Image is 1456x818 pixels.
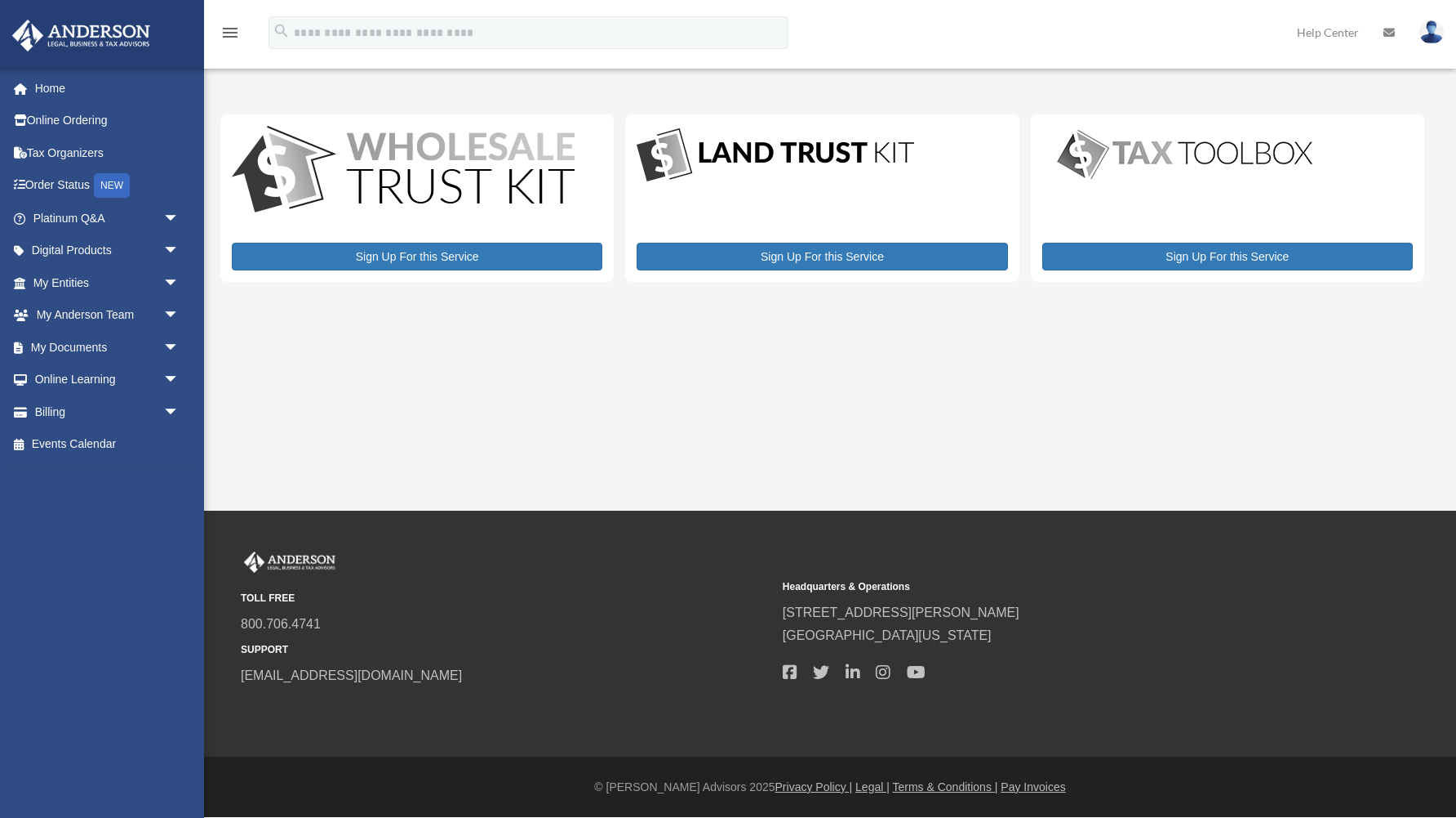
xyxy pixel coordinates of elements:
[94,173,130,198] div: NEW
[783,606,1019,619] a: [STREET_ADDRESS][PERSON_NAME]
[241,617,321,631] a: 800.706.4741
[11,364,204,396] a: Online Learningarrow_drop_down
[783,579,1313,596] small: Headquarters & Operations
[273,22,291,40] i: search
[11,105,204,137] a: Online Ordering
[11,299,204,332] a: My Anderson Teamarrow_drop_down
[11,235,196,267] a: Digital Productsarrow_drop_down
[163,364,196,397] span: arrow_drop_down
[855,780,890,793] a: Legal |
[1042,243,1413,270] a: Sign Up For this Service
[11,72,204,105] a: Home
[163,396,196,429] span: arrow_drop_down
[637,126,914,186] img: LandTrust_lgo-1.jpg
[163,235,196,268] span: arrow_drop_down
[163,331,196,364] span: arrow_drop_down
[11,331,204,364] a: My Documentsarrow_drop_down
[232,126,575,217] img: WS-Trust-Kit-lgo-1.jpg
[204,777,1456,798] div: © [PERSON_NAME] Advisors 2025
[241,668,462,682] a: [EMAIL_ADDRESS][DOMAIN_NAME]
[163,299,196,333] span: arrow_drop_down
[11,202,204,235] a: Platinum Q&Aarrow_drop_down
[637,243,1007,270] a: Sign Up For this Service
[163,266,196,300] span: arrow_drop_down
[163,202,196,235] span: arrow_drop_down
[11,266,204,299] a: My Entitiesarrow_drop_down
[1001,780,1065,793] a: Pay Invoices
[11,396,204,428] a: Billingarrow_drop_down
[220,29,240,42] a: menu
[1419,20,1444,44] img: User Pic
[7,20,155,51] img: Anderson Advisors Platinum Portal
[11,428,204,461] a: Events Calendar
[220,23,240,42] i: menu
[11,169,204,203] a: Order StatusNEW
[241,641,771,659] small: SUPPORT
[775,780,853,793] a: Privacy Policy |
[1042,126,1328,183] img: taxtoolbox_new-1.webp
[241,552,339,573] img: Anderson Advisors Platinum Portal
[11,136,204,169] a: Tax Organizers
[783,628,992,642] a: [GEOGRAPHIC_DATA][US_STATE]
[241,590,771,607] small: TOLL FREE
[232,243,602,270] a: Sign Up For this Service
[893,780,998,793] a: Terms & Conditions |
